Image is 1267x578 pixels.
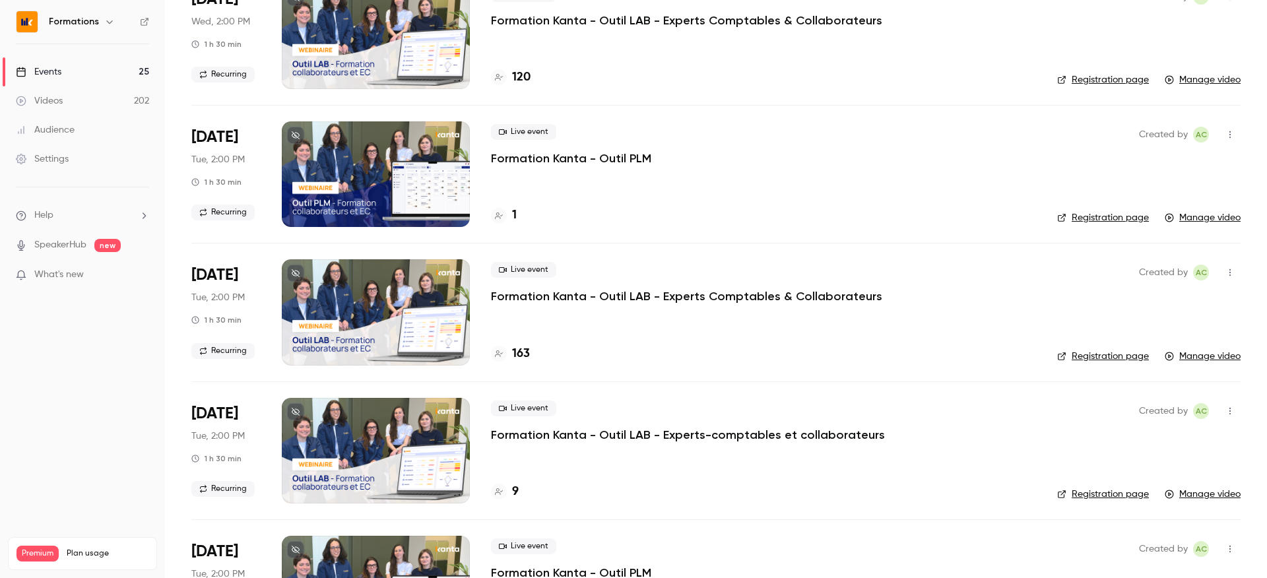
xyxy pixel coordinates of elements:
[1139,127,1188,143] span: Created by
[191,177,242,187] div: 1 h 30 min
[1196,403,1207,419] span: AC
[34,238,86,252] a: SpeakerHub
[191,265,238,286] span: [DATE]
[191,15,250,28] span: Wed, 2:00 PM
[491,427,885,443] a: Formation Kanta - Outil LAB - Experts-comptables et collaborateurs
[34,209,53,222] span: Help
[1165,73,1241,86] a: Manage video
[491,538,556,554] span: Live event
[16,123,75,137] div: Audience
[191,259,261,365] div: Sep 2 Tue, 2:00 PM (Europe/Paris)
[16,11,38,32] img: Formations
[491,483,519,501] a: 9
[1193,265,1209,280] span: Anaïs Cachelou
[1139,403,1188,419] span: Created by
[1139,265,1188,280] span: Created by
[1165,211,1241,224] a: Manage video
[512,345,530,363] h4: 163
[1165,350,1241,363] a: Manage video
[34,268,84,282] span: What's new
[491,69,531,86] a: 120
[491,401,556,416] span: Live event
[1165,488,1241,501] a: Manage video
[16,65,61,79] div: Events
[191,121,261,227] div: Sep 2 Tue, 2:00 PM (Europe/Paris)
[133,269,149,281] iframe: Noticeable Trigger
[94,239,121,252] span: new
[491,150,651,166] a: Formation Kanta - Outil PLM
[1057,488,1149,501] a: Registration page
[512,207,517,224] h4: 1
[16,546,59,562] span: Premium
[191,39,242,49] div: 1 h 30 min
[49,15,99,28] h6: Formations
[191,453,242,464] div: 1 h 30 min
[191,153,245,166] span: Tue, 2:00 PM
[191,541,238,562] span: [DATE]
[191,315,242,325] div: 1 h 30 min
[1057,350,1149,363] a: Registration page
[512,69,531,86] h4: 120
[191,127,238,148] span: [DATE]
[1057,73,1149,86] a: Registration page
[191,481,255,497] span: Recurring
[512,483,519,501] h4: 9
[16,94,63,108] div: Videos
[491,13,882,28] a: Formation Kanta - Outil LAB - Experts Comptables & Collaborateurs
[191,403,238,424] span: [DATE]
[1193,403,1209,419] span: Anaïs Cachelou
[191,343,255,359] span: Recurring
[491,124,556,140] span: Live event
[191,430,245,443] span: Tue, 2:00 PM
[1193,541,1209,557] span: Anaïs Cachelou
[491,262,556,278] span: Live event
[16,209,149,222] li: help-dropdown-opener
[1139,541,1188,557] span: Created by
[491,207,517,224] a: 1
[1193,127,1209,143] span: Anaïs Cachelou
[191,67,255,82] span: Recurring
[16,152,69,166] div: Settings
[491,288,882,304] a: Formation Kanta - Outil LAB - Experts Comptables & Collaborateurs
[191,205,255,220] span: Recurring
[67,548,148,559] span: Plan usage
[1196,541,1207,557] span: AC
[191,291,245,304] span: Tue, 2:00 PM
[1057,211,1149,224] a: Registration page
[1196,265,1207,280] span: AC
[1196,127,1207,143] span: AC
[491,345,530,363] a: 163
[191,398,261,503] div: Aug 26 Tue, 2:00 PM (Europe/Paris)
